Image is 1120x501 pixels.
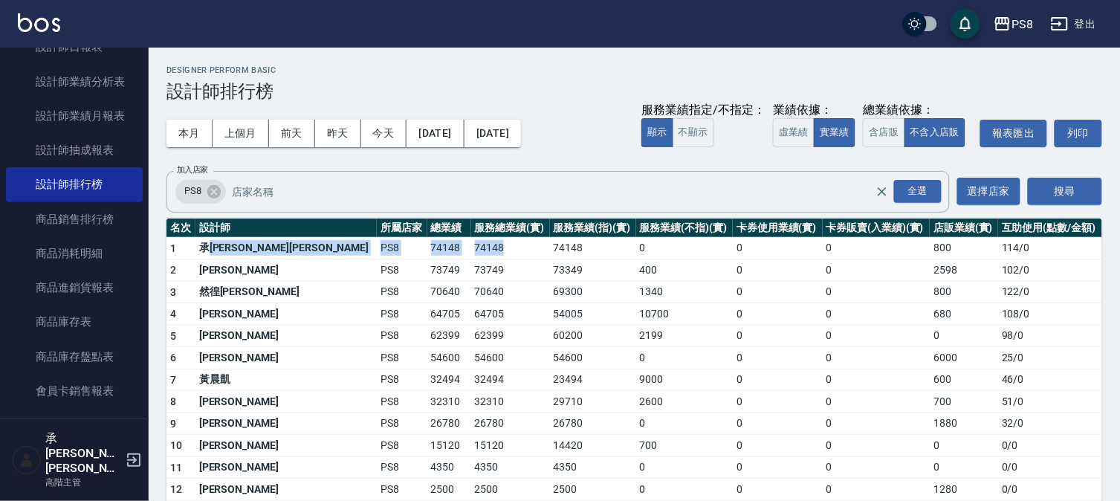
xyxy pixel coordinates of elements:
th: 卡券使用業績(實) [733,219,822,238]
td: 4350 [471,456,550,479]
div: 業績依據： [773,103,855,118]
a: 商品進銷貨報表 [6,271,143,305]
td: 54005 [550,303,636,326]
a: 設計師抽成報表 [6,133,143,167]
td: 0 [733,456,822,479]
td: 64705 [471,303,550,326]
td: 0 [733,347,822,369]
span: 2 [170,264,176,276]
td: 54600 [471,347,550,369]
td: [PERSON_NAME] [195,325,377,347]
td: 0 [930,435,998,457]
button: 搜尋 [1028,178,1102,205]
td: 0 [823,303,930,326]
button: 今天 [361,120,407,147]
td: 700 [636,435,733,457]
td: 0 [733,435,822,457]
td: 32310 [471,391,550,413]
span: 12 [170,483,183,495]
td: 26780 [550,413,636,435]
button: 前天 [269,120,315,147]
td: 4350 [550,456,636,479]
td: 0 [823,325,930,347]
td: 2500 [427,479,471,501]
td: 69300 [550,281,636,303]
td: [PERSON_NAME] [195,303,377,326]
td: 0 [823,259,930,282]
td: 0 [733,413,822,435]
span: 8 [170,395,176,407]
a: 商品消耗明細 [6,236,143,271]
button: 上個月 [213,120,269,147]
p: 高階主管 [45,476,121,489]
h3: 設計師排行榜 [166,81,1102,102]
div: 全選 [894,180,942,203]
td: PS8 [377,281,427,303]
td: 0 [823,435,930,457]
a: 商品銷售排行榜 [6,202,143,236]
td: 25 / 0 [998,347,1102,369]
td: 114 / 0 [998,237,1102,259]
td: 800 [930,237,998,259]
span: 3 [170,286,176,298]
a: 商品庫存盤點表 [6,340,143,374]
td: 2500 [471,479,550,501]
a: 設計師日報表 [6,30,143,64]
div: PS8 [1011,15,1033,33]
th: 名次 [166,219,195,238]
td: 60200 [550,325,636,347]
span: 4 [170,308,176,320]
td: 4350 [427,456,471,479]
td: 0 [823,456,930,479]
div: 總業績依據： [863,103,973,118]
span: 11 [170,462,183,473]
label: 加入店家 [177,164,208,175]
span: 9 [170,418,176,430]
td: [PERSON_NAME] [195,456,377,479]
td: 74148 [471,237,550,259]
button: 本月 [166,120,213,147]
button: 含店販 [863,118,904,147]
a: 會員卡銷售報表 [6,374,143,408]
a: 設計師業績分析表 [6,65,143,99]
td: 承[PERSON_NAME][PERSON_NAME] [195,237,377,259]
td: 0 [636,479,733,501]
td: 46 / 0 [998,369,1102,391]
button: 不顯示 [673,118,714,147]
td: PS8 [377,303,427,326]
td: PS8 [377,479,427,501]
td: 14420 [550,435,636,457]
td: 32 / 0 [998,413,1102,435]
td: PS8 [377,413,427,435]
td: [PERSON_NAME] [195,435,377,457]
td: 2598 [930,259,998,282]
td: 2199 [636,325,733,347]
button: 選擇店家 [957,178,1020,205]
td: 102 / 0 [998,259,1102,282]
td: 0 [930,325,998,347]
button: 列印 [1055,120,1102,147]
th: 互助使用(點數/金額) [998,219,1102,238]
a: 設計師業績月報表 [6,99,143,133]
td: [PERSON_NAME] [195,259,377,282]
td: 然徨[PERSON_NAME] [195,281,377,303]
span: 7 [170,374,176,386]
button: save [951,9,980,39]
td: PS8 [377,259,427,282]
td: 0 [733,391,822,413]
td: 108 / 0 [998,303,1102,326]
td: 700 [930,391,998,413]
td: 0 [636,413,733,435]
th: 設計師 [195,219,377,238]
td: 0 [930,456,998,479]
td: 0 [733,369,822,391]
button: 昨天 [315,120,361,147]
td: PS8 [377,391,427,413]
td: 1280 [930,479,998,501]
td: 2500 [550,479,636,501]
td: 黃晨凱 [195,369,377,391]
td: 2600 [636,391,733,413]
button: 虛業績 [773,118,815,147]
h5: 承[PERSON_NAME][PERSON_NAME] [45,431,121,476]
td: 0 / 0 [998,456,1102,479]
